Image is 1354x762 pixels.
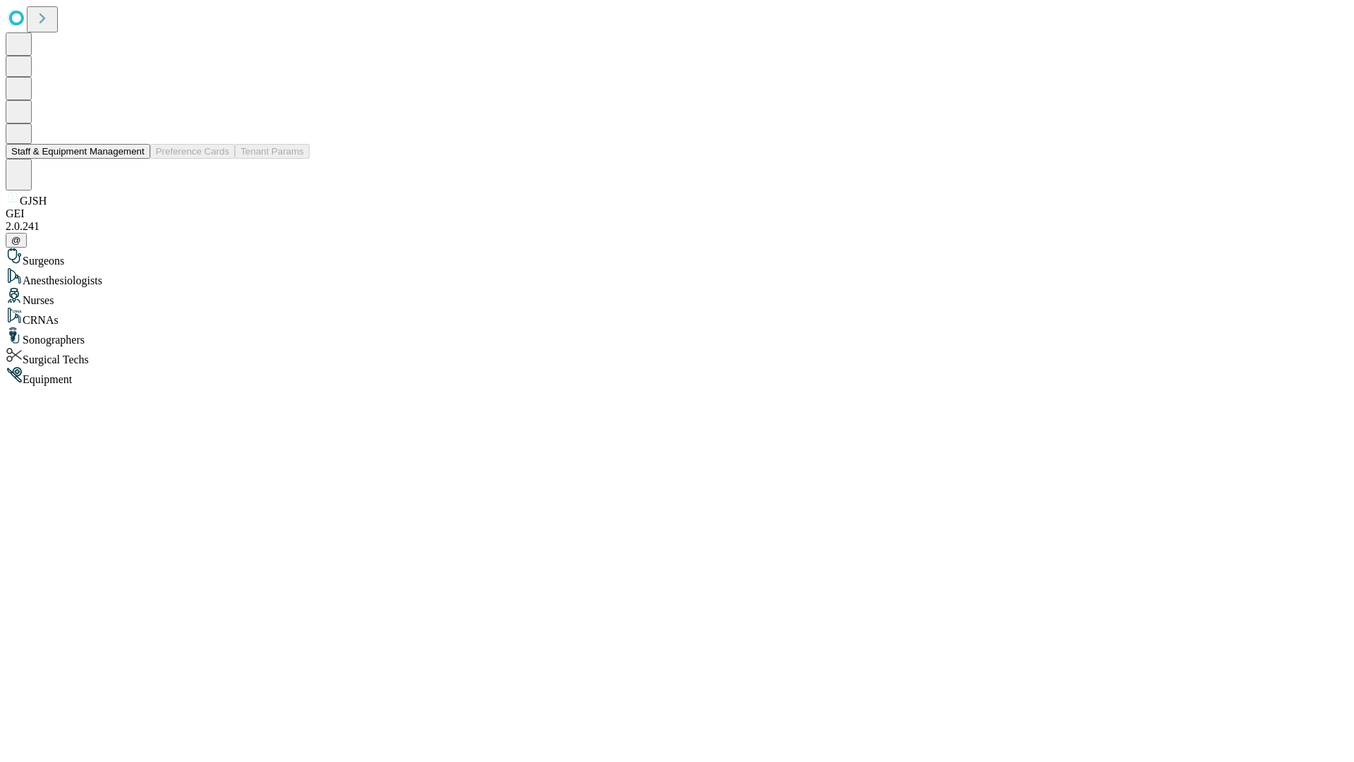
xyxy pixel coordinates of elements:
button: Staff & Equipment Management [6,144,150,159]
div: CRNAs [6,307,1348,327]
div: Surgeons [6,248,1348,267]
button: Tenant Params [235,144,310,159]
div: Anesthesiologists [6,267,1348,287]
div: Equipment [6,366,1348,386]
div: 2.0.241 [6,220,1348,233]
span: @ [11,235,21,246]
div: GEI [6,207,1348,220]
div: Nurses [6,287,1348,307]
div: Surgical Techs [6,346,1348,366]
span: GJSH [20,195,47,207]
button: Preference Cards [150,144,235,159]
button: @ [6,233,27,248]
div: Sonographers [6,327,1348,346]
